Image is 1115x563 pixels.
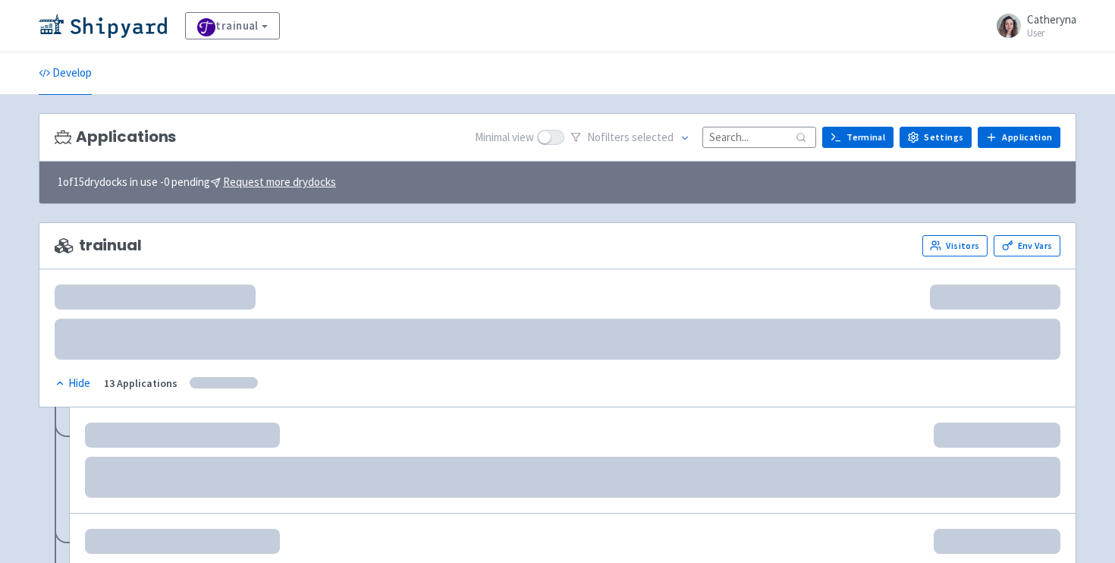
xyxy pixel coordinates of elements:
[822,127,894,148] a: Terminal
[223,175,336,189] u: Request more drydocks
[702,127,816,147] input: Search...
[587,129,674,146] span: No filter s
[900,127,972,148] a: Settings
[1027,28,1076,38] small: User
[922,235,988,256] a: Visitors
[55,128,176,146] h3: Applications
[39,52,92,95] a: Develop
[55,375,92,392] button: Hide
[55,375,90,392] div: Hide
[55,237,142,254] span: trainual
[185,12,280,39] a: trainual
[104,375,177,392] div: 13 Applications
[994,235,1060,256] a: Env Vars
[58,174,336,191] span: 1 of 15 drydocks in use - 0 pending
[978,127,1060,148] a: Application
[632,130,674,144] span: selected
[1027,12,1076,27] span: Catheryna
[475,129,534,146] span: Minimal view
[988,14,1076,38] a: Catheryna User
[39,14,167,38] img: Shipyard logo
